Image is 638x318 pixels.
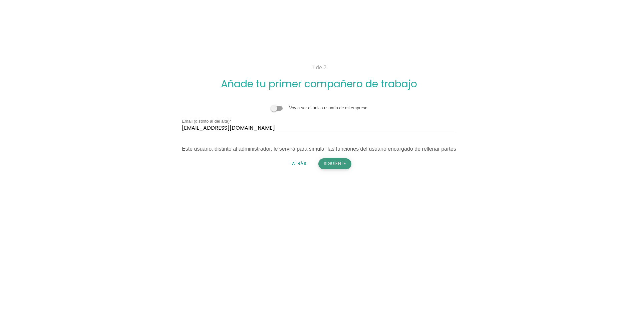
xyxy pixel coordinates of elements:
p: 1 de 2 [105,64,533,72]
div: Este usuario, distinto al administrador, le servirá para simular las funciones del usuario encarg... [182,145,456,153]
button: Atrás [287,158,312,169]
h2: Añade tu primer compañero de trabajo [105,78,533,89]
label: Email (distinto al del alta) [182,118,231,124]
button: Siguiente [318,158,352,169]
label: Voy a ser el único usuario de mi empresa [289,105,367,110]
